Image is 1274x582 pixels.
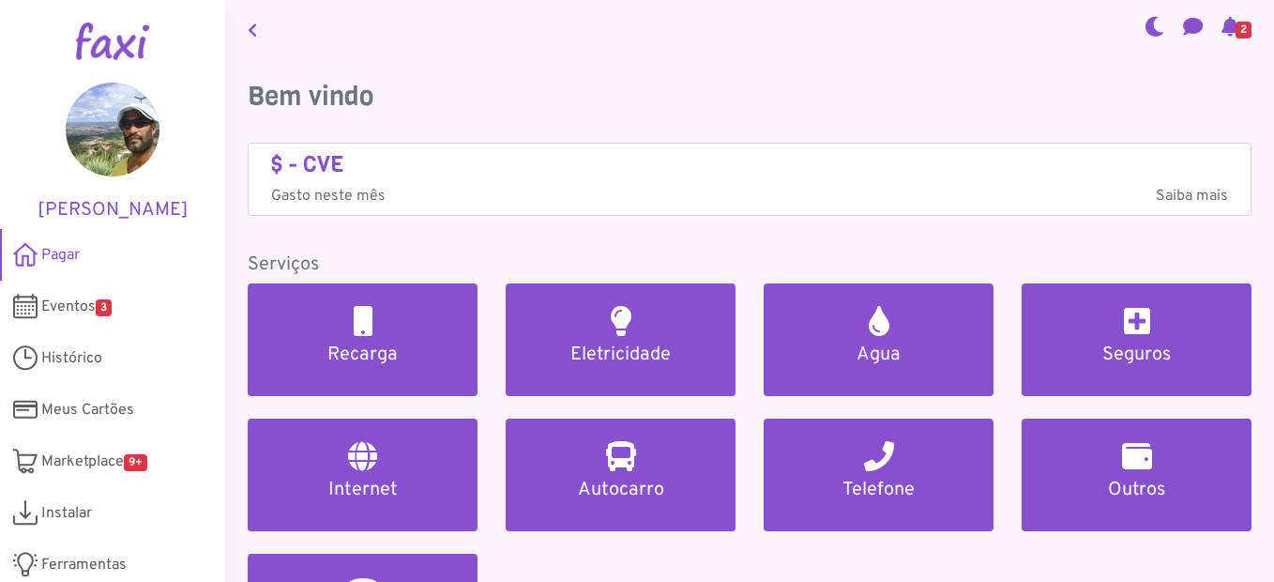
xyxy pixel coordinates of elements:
span: Saiba mais [1156,185,1228,207]
h5: Serviços [248,253,1251,276]
h3: Bem vindo [248,81,1251,113]
span: 2 [1236,22,1251,38]
span: Histórico [41,347,102,370]
h5: Eletricidade [528,344,713,366]
span: Meus Cartões [41,399,134,421]
p: Gasto neste mês [271,185,1228,207]
h5: [PERSON_NAME] [28,199,197,222]
a: Autocarro [506,419,736,531]
h5: Outros [1044,479,1229,501]
a: [PERSON_NAME] [28,83,197,222]
h5: Agua [786,344,971,366]
span: Pagar [41,244,80,267]
a: Agua [764,283,993,396]
a: Seguros [1022,283,1251,396]
a: Internet [248,419,478,531]
span: Eventos [41,296,112,318]
a: Outros [1022,419,1251,531]
h5: Autocarro [528,479,713,501]
h5: Seguros [1044,344,1229,366]
a: Eletricidade [506,283,736,396]
h4: $ - CVE [271,151,1228,178]
h5: Telefone [786,479,971,501]
a: $ - CVE Gasto neste mêsSaiba mais [271,151,1228,208]
span: Instalar [41,502,92,525]
span: 3 [96,299,112,316]
span: 9+ [124,454,147,471]
h5: Recarga [270,344,455,366]
h5: Internet [270,479,455,501]
span: Marketplace [41,451,147,473]
a: Telefone [764,419,993,531]
span: Ferramentas [41,554,127,576]
a: Recarga [248,283,478,396]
